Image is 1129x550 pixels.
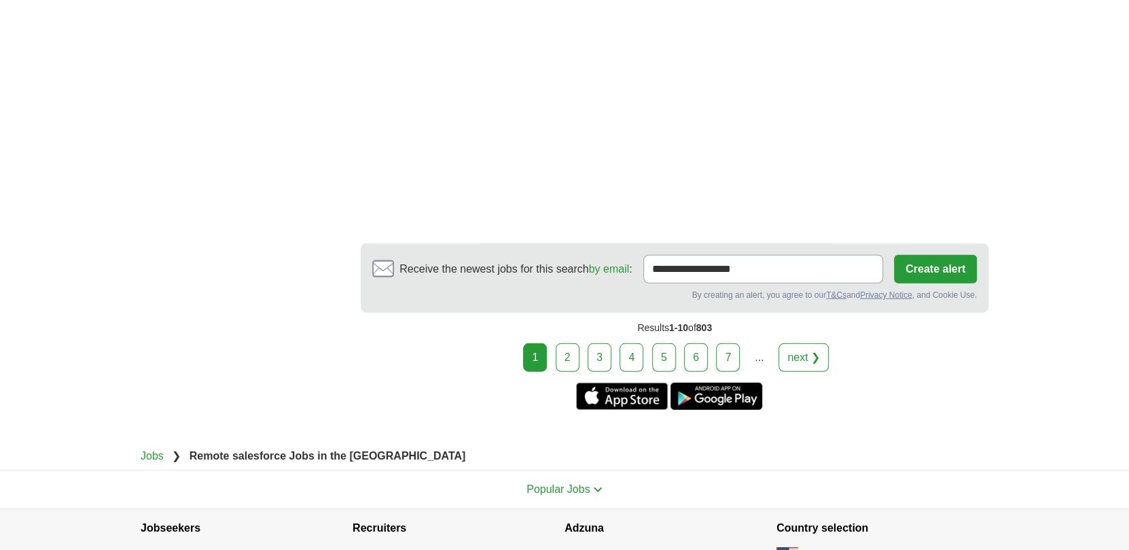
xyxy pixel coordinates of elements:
a: Get the iPhone app [576,383,668,410]
span: Receive the newest jobs for this search : [399,261,632,277]
span: 1-10 [669,322,688,333]
a: 4 [620,343,643,372]
strong: Remote salesforce Jobs in the [GEOGRAPHIC_DATA] [190,450,466,462]
a: Jobs [141,450,164,462]
a: Privacy Notice [860,290,912,300]
a: 3 [588,343,611,372]
h4: Country selection [776,509,988,547]
span: Popular Jobs [526,483,590,495]
a: T&Cs [826,290,846,300]
a: 6 [684,343,708,372]
a: next ❯ [778,343,829,372]
div: Results of [361,313,988,343]
a: 5 [652,343,676,372]
span: 803 [696,322,712,333]
button: Create alert [894,255,977,283]
a: 7 [716,343,740,372]
a: 2 [556,343,579,372]
a: by email [589,263,630,275]
a: Get the Android app [670,383,762,410]
img: toggle icon [593,487,603,493]
span: ❯ [172,450,181,462]
div: ... [746,344,773,371]
div: By creating an alert, you agree to our and , and Cookie Use. [372,289,977,301]
div: 1 [523,343,547,372]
